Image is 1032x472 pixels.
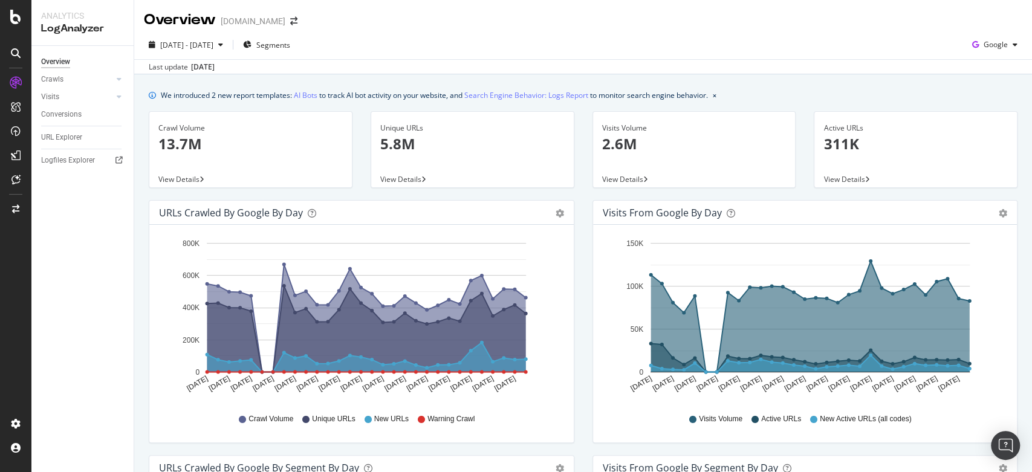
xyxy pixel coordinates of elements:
[805,374,829,393] text: [DATE]
[639,368,643,377] text: 0
[361,374,385,393] text: [DATE]
[144,35,228,54] button: [DATE] - [DATE]
[50,70,60,80] img: tab_domain_overview_orange.svg
[41,91,59,103] div: Visits
[673,374,697,393] text: [DATE]
[158,174,200,184] span: View Details
[626,282,643,291] text: 100K
[41,154,125,167] a: Logfiles Explorer
[41,91,113,103] a: Visits
[256,40,290,50] span: Segments
[135,71,201,79] div: Keyword (traffico)
[716,374,741,393] text: [DATE]
[405,374,429,393] text: [DATE]
[41,56,70,68] div: Overview
[144,10,216,30] div: Overview
[183,271,200,280] text: 600K
[295,374,319,393] text: [DATE]
[984,39,1008,50] span: Google
[183,336,200,344] text: 200K
[158,123,343,134] div: Crawl Volume
[161,89,708,102] div: We introduced 2 new report templates: to track AI bot activity on your website, and to monitor se...
[339,374,363,393] text: [DATE]
[710,86,719,104] button: close banner
[294,89,317,102] a: AI Bots
[602,134,787,154] p: 2.6M
[761,374,785,393] text: [DATE]
[651,374,675,393] text: [DATE]
[195,368,200,377] text: 0
[207,374,232,393] text: [DATE]
[427,374,451,393] text: [DATE]
[603,234,1002,402] svg: A chart.
[427,414,475,424] span: Warning Crawl
[999,209,1007,218] div: gear
[602,123,787,134] div: Visits Volume
[493,374,517,393] text: [DATE]
[914,374,938,393] text: [DATE]
[41,154,95,167] div: Logfiles Explorer
[761,414,801,424] span: Active URLs
[290,17,297,25] div: arrow-right-arrow-left
[41,22,124,36] div: LogAnalyzer
[991,431,1020,460] div: Open Intercom Messenger
[191,62,215,73] div: [DATE]
[41,73,63,86] div: Crawls
[41,73,113,86] a: Crawls
[238,35,295,54] button: Segments
[248,414,293,424] span: Crawl Volume
[34,19,59,29] div: v 4.0.25
[41,131,82,144] div: URL Explorer
[383,374,407,393] text: [DATE]
[19,19,29,29] img: logo_orange.svg
[273,374,297,393] text: [DATE]
[603,207,722,219] div: Visits from Google by day
[629,374,653,393] text: [DATE]
[158,134,343,154] p: 13.7M
[380,174,421,184] span: View Details
[936,374,961,393] text: [DATE]
[602,174,643,184] span: View Details
[312,414,355,424] span: Unique URLs
[159,207,303,219] div: URLs Crawled by Google by day
[826,374,851,393] text: [DATE]
[41,56,125,68] a: Overview
[739,374,763,393] text: [DATE]
[185,374,209,393] text: [DATE]
[41,108,82,121] div: Conversions
[41,108,125,121] a: Conversions
[782,374,806,393] text: [DATE]
[41,131,125,144] a: URL Explorer
[183,239,200,248] text: 800K
[19,31,29,41] img: website_grey.svg
[820,414,911,424] span: New Active URLs (all codes)
[823,174,865,184] span: View Details
[149,62,215,73] div: Last update
[380,123,565,134] div: Unique URLs
[41,10,124,22] div: Analytics
[556,209,564,218] div: gear
[149,89,1017,102] div: info banner
[967,35,1022,54] button: Google
[699,414,742,424] span: Visits Volume
[823,123,1008,134] div: Active URLs
[159,234,558,402] svg: A chart.
[471,374,495,393] text: [DATE]
[31,31,135,41] div: Dominio: [DOMAIN_NAME]
[63,71,92,79] div: Dominio
[183,303,200,312] text: 400K
[695,374,719,393] text: [DATE]
[221,15,285,27] div: [DOMAIN_NAME]
[251,374,275,393] text: [DATE]
[122,70,131,80] img: tab_keywords_by_traffic_grey.svg
[449,374,473,393] text: [DATE]
[823,134,1008,154] p: 311K
[374,414,409,424] span: New URLs
[892,374,917,393] text: [DATE]
[317,374,341,393] text: [DATE]
[848,374,872,393] text: [DATE]
[626,239,643,248] text: 150K
[160,40,213,50] span: [DATE] - [DATE]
